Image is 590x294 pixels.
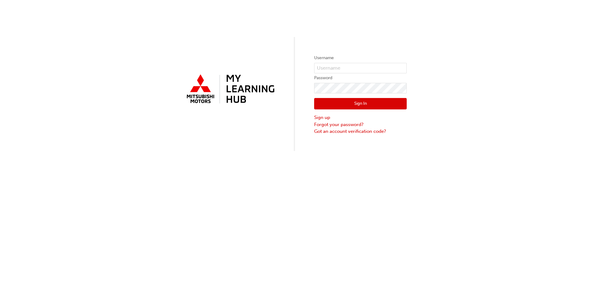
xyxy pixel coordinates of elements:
button: Sign In [314,98,407,110]
input: Username [314,63,407,73]
a: Sign up [314,114,407,121]
label: Username [314,54,407,62]
img: mmal [183,72,276,107]
a: Got an account verification code? [314,128,407,135]
label: Password [314,74,407,82]
a: Forgot your password? [314,121,407,128]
